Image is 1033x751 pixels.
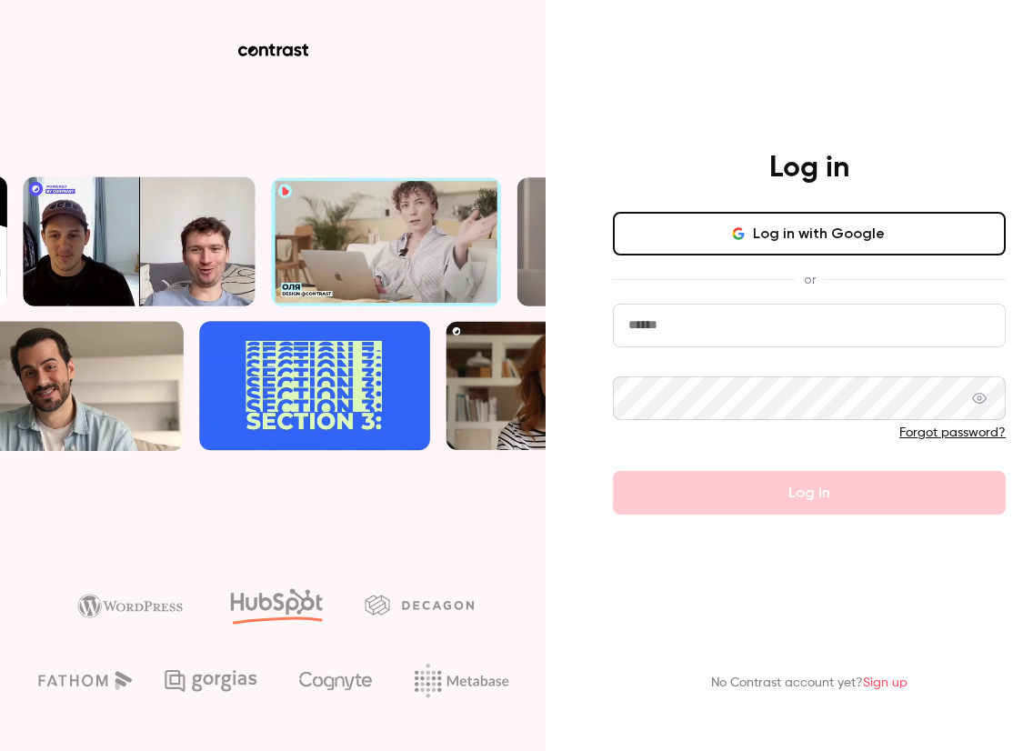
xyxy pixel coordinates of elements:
[863,676,908,689] a: Sign up
[769,150,849,186] h4: Log in
[711,674,908,693] p: No Contrast account yet?
[613,212,1006,255] button: Log in with Google
[795,270,825,289] span: or
[899,426,1006,439] a: Forgot password?
[365,595,474,615] img: decagon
